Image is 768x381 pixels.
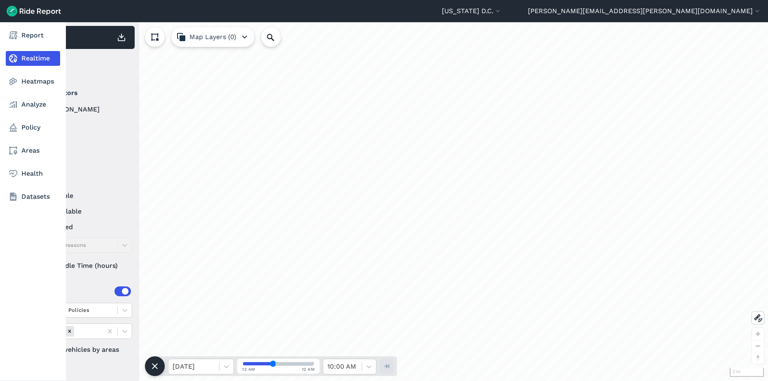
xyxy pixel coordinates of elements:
button: Map Layers (0) [171,27,254,47]
label: available [33,191,132,201]
span: 12 AM [242,366,255,372]
a: Heatmaps [6,74,60,89]
summary: Operators [33,81,131,105]
div: Areas [44,286,131,296]
summary: Status [33,168,131,191]
a: Realtime [6,51,60,66]
a: Datasets [6,189,60,204]
button: [PERSON_NAME][EMAIL_ADDRESS][PERSON_NAME][DOMAIN_NAME] [528,6,761,16]
label: Spin [33,136,132,146]
div: Filter [30,53,135,78]
summary: Areas [33,280,131,303]
input: Search Location or Vehicles [261,27,294,47]
img: Ride Report [7,6,61,16]
label: Lime [33,120,132,130]
a: Health [6,166,60,181]
a: Policy [6,120,60,135]
span: 12 AM [302,366,315,372]
label: [PERSON_NAME] [33,105,132,114]
label: unavailable [33,207,132,216]
label: reserved [33,222,132,232]
a: Areas [6,143,60,158]
button: [US_STATE] D.C. [442,6,502,16]
div: loading [26,22,768,381]
div: Idle Time (hours) [33,258,132,273]
div: Remove Areas (35) [65,326,74,336]
a: Analyze [6,97,60,112]
label: Filter vehicles by areas [33,345,132,355]
a: Report [6,28,60,43]
label: Veo [33,151,132,161]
